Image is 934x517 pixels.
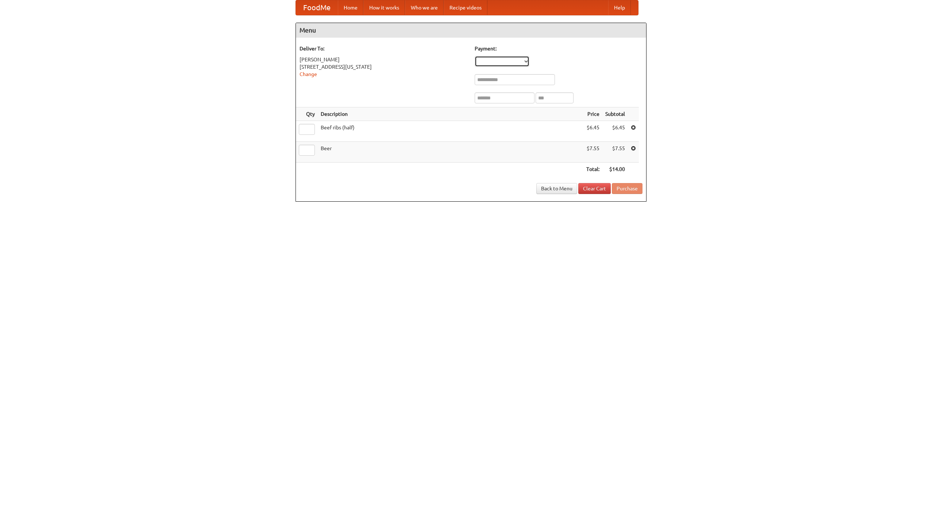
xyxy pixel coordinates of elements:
[578,183,611,194] a: Clear Cart
[318,121,583,142] td: Beef ribs (half)
[363,0,405,15] a: How it works
[300,56,467,63] div: [PERSON_NAME]
[612,183,642,194] button: Purchase
[300,71,317,77] a: Change
[318,107,583,121] th: Description
[296,0,338,15] a: FoodMe
[602,142,628,163] td: $7.55
[300,45,467,52] h5: Deliver To:
[583,107,602,121] th: Price
[583,121,602,142] td: $6.45
[608,0,631,15] a: Help
[583,142,602,163] td: $7.55
[318,142,583,163] td: Beer
[475,45,642,52] h5: Payment:
[296,23,646,38] h4: Menu
[338,0,363,15] a: Home
[405,0,444,15] a: Who we are
[602,121,628,142] td: $6.45
[296,107,318,121] th: Qty
[602,163,628,176] th: $14.00
[300,63,467,71] div: [STREET_ADDRESS][US_STATE]
[536,183,577,194] a: Back to Menu
[444,0,487,15] a: Recipe videos
[583,163,602,176] th: Total:
[602,107,628,121] th: Subtotal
